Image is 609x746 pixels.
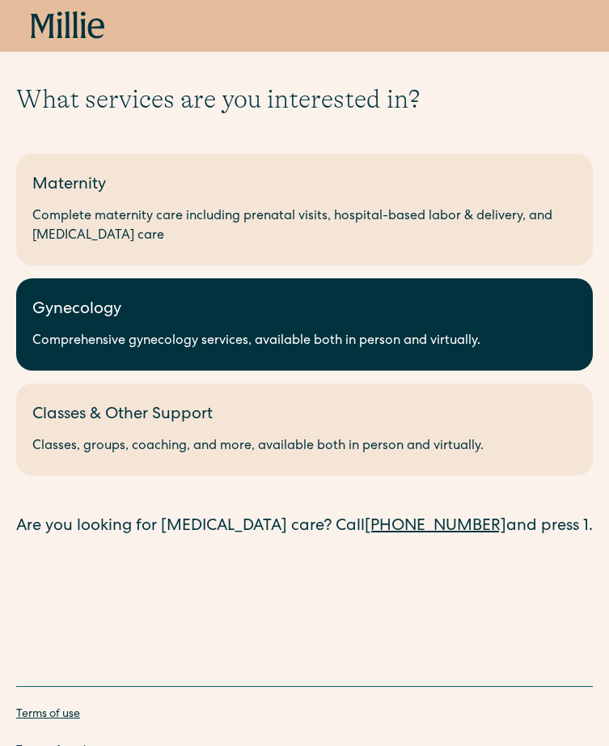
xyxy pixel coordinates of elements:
[32,437,577,456] div: Classes, groups, coaching, and more, available both in person and virtually.
[16,84,593,115] h1: What services are you interested in?
[32,298,577,322] div: Gynecology
[32,332,577,351] div: Comprehensive gynecology services, available both in person and virtually.
[32,207,577,246] div: Complete maternity care including prenatal visits, hospital-based labor & delivery, and [MEDICAL_...
[365,519,506,535] a: [PHONE_NUMBER]
[32,403,577,427] div: Classes & Other Support
[16,154,593,265] a: MaternityComplete maternity care including prenatal visits, hospital-based labor & delivery, and ...
[16,384,593,476] a: Classes & Other SupportClasses, groups, coaching, and more, available both in person and virtually.
[16,706,80,723] a: Terms of use
[16,278,593,371] a: GynecologyComprehensive gynecology services, available both in person and virtually.
[16,515,593,539] div: Are you looking for [MEDICAL_DATA] care? Call and press 1.
[32,173,577,197] div: Maternity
